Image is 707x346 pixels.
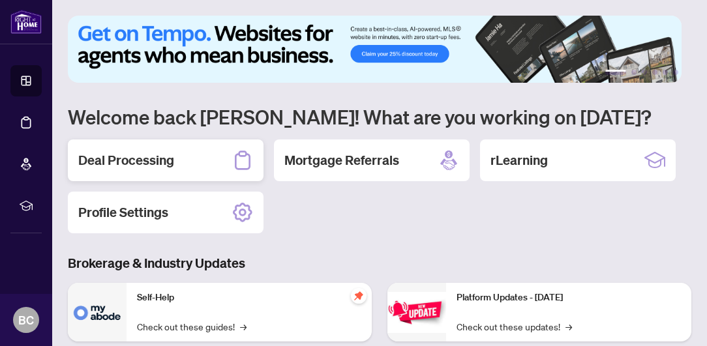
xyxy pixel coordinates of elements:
[68,283,127,341] img: Self-Help
[10,10,42,34] img: logo
[68,16,682,83] img: Slide 0
[18,311,34,329] span: BC
[490,151,548,169] h2: rLearning
[351,288,367,304] span: pushpin
[631,70,637,75] button: 2
[137,319,247,334] a: Check out these guides!→
[457,319,572,334] a: Check out these updates!→
[68,104,691,129] h1: Welcome back [PERSON_NAME]! What are you working on [DATE]?
[673,70,678,75] button: 6
[240,319,247,334] span: →
[68,254,691,272] h3: Brokerage & Industry Updates
[605,70,626,75] button: 1
[284,151,399,169] h2: Mortgage Referrals
[78,151,174,169] h2: Deal Processing
[642,70,647,75] button: 3
[137,291,361,305] p: Self-Help
[457,291,681,305] p: Platform Updates - [DATE]
[652,70,657,75] button: 4
[663,70,668,75] button: 5
[78,203,168,222] h2: Profile Settings
[387,292,446,333] img: Platform Updates - June 23, 2025
[565,319,572,334] span: →
[661,300,700,339] button: Open asap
